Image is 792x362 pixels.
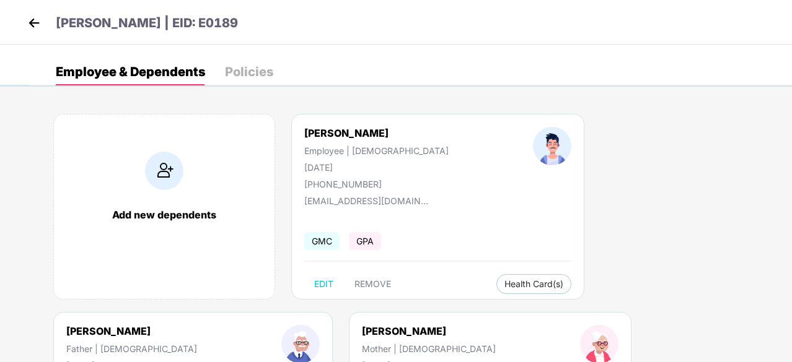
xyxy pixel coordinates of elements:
div: [DATE] [304,162,449,173]
div: Add new dependents [66,209,262,221]
button: Health Card(s) [496,274,571,294]
div: Policies [225,66,273,78]
button: EDIT [304,274,343,294]
span: EDIT [314,279,333,289]
img: profileImage [533,127,571,165]
div: [EMAIL_ADDRESS][DOMAIN_NAME] [304,196,428,206]
span: REMOVE [354,279,391,289]
div: [PERSON_NAME] [362,325,496,337]
div: Mother | [DEMOGRAPHIC_DATA] [362,343,496,354]
div: Employee & Dependents [56,66,205,78]
button: REMOVE [345,274,401,294]
span: GMC [304,232,340,250]
p: [PERSON_NAME] | EID: E0189 [56,14,238,33]
img: addIcon [145,152,183,190]
div: [PHONE_NUMBER] [304,179,449,189]
span: Health Card(s) [504,281,563,287]
div: [PERSON_NAME] [66,325,197,337]
img: back [25,14,43,32]
div: Employee | [DEMOGRAPHIC_DATA] [304,145,449,156]
div: Father | [DEMOGRAPHIC_DATA] [66,343,197,354]
div: [PERSON_NAME] [304,127,449,139]
span: GPA [349,232,381,250]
